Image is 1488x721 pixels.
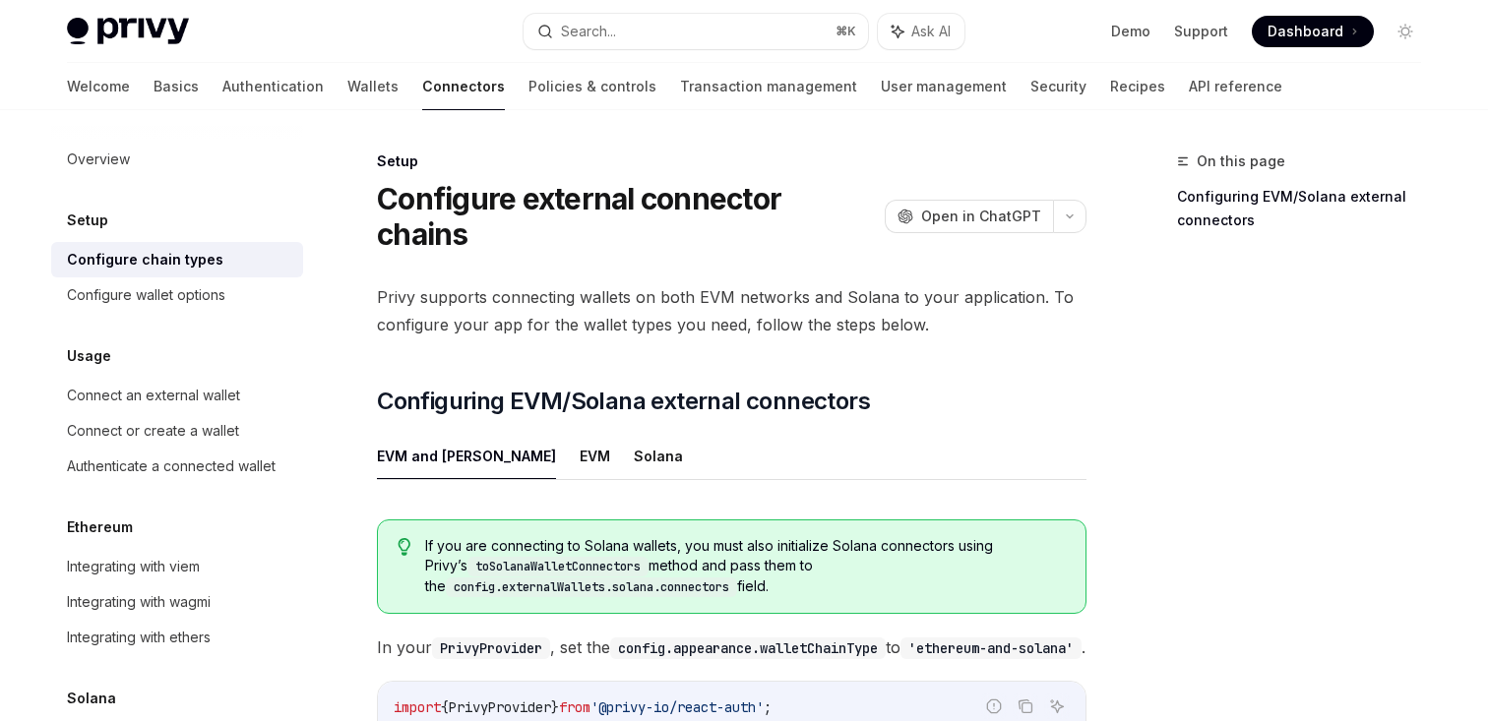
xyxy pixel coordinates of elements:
[1252,16,1374,47] a: Dashboard
[51,584,303,620] a: Integrating with wagmi
[51,378,303,413] a: Connect an external wallet
[432,637,550,659] code: PrivyProvider
[680,63,857,110] a: Transaction management
[51,449,303,484] a: Authenticate a connected wallet
[1111,22,1150,41] a: Demo
[51,620,303,655] a: Integrating with ethers
[1030,63,1086,110] a: Security
[1013,693,1038,719] button: Copy the contents from the code block
[559,698,590,716] span: from
[921,207,1041,226] span: Open in ChatGPT
[900,637,1082,659] code: 'ethereum-and-solana'
[222,63,324,110] a: Authentication
[347,63,399,110] a: Wallets
[1189,63,1282,110] a: API reference
[67,344,111,368] h5: Usage
[911,22,951,41] span: Ask AI
[67,283,225,307] div: Configure wallet options
[610,637,886,659] code: config.appearance.walletChainType
[377,433,556,479] button: EVM and [PERSON_NAME]
[67,419,239,443] div: Connect or create a wallet
[524,14,868,49] button: Search...⌘K
[67,63,130,110] a: Welcome
[67,209,108,232] h5: Setup
[885,200,1053,233] button: Open in ChatGPT
[51,277,303,313] a: Configure wallet options
[981,693,1007,719] button: Report incorrect code
[1177,181,1437,236] a: Configuring EVM/Solana external connectors
[1174,22,1228,41] a: Support
[394,698,441,716] span: import
[51,242,303,277] a: Configure chain types
[881,63,1007,110] a: User management
[67,454,276,478] div: Authenticate a connected wallet
[51,413,303,449] a: Connect or create a wallet
[67,555,200,578] div: Integrating with viem
[425,536,1066,597] span: If you are connecting to Solana wallets, you must also initialize Solana connectors using Privy’s...
[422,63,505,110] a: Connectors
[441,698,449,716] span: {
[67,248,223,271] div: Configure chain types
[67,148,130,171] div: Overview
[67,384,240,407] div: Connect an external wallet
[449,698,551,716] span: PrivyProvider
[67,18,189,45] img: light logo
[764,698,772,716] span: ;
[1390,16,1421,47] button: Toggle dark mode
[377,181,877,252] h1: Configure external connector chains
[580,433,610,479] button: EVM
[528,63,656,110] a: Policies & controls
[154,63,199,110] a: Basics
[67,515,133,539] h5: Ethereum
[836,24,856,39] span: ⌘ K
[551,698,559,716] span: }
[377,283,1086,338] span: Privy supports connecting wallets on both EVM networks and Solana to your application. To configu...
[467,557,649,576] code: toSolanaWalletConnectors
[377,633,1086,661] span: In your , set the to .
[590,698,764,716] span: '@privy-io/react-auth'
[1110,63,1165,110] a: Recipes
[634,433,683,479] button: Solana
[561,20,616,43] div: Search...
[878,14,964,49] button: Ask AI
[377,386,870,417] span: Configuring EVM/Solana external connectors
[1044,693,1070,719] button: Ask AI
[67,687,116,710] h5: Solana
[51,142,303,177] a: Overview
[1268,22,1343,41] span: Dashboard
[446,577,737,597] code: config.externalWallets.solana.connectors
[377,151,1086,171] div: Setup
[67,626,211,649] div: Integrating with ethers
[51,549,303,584] a: Integrating with viem
[398,538,411,556] svg: Tip
[1197,150,1285,173] span: On this page
[67,590,211,614] div: Integrating with wagmi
